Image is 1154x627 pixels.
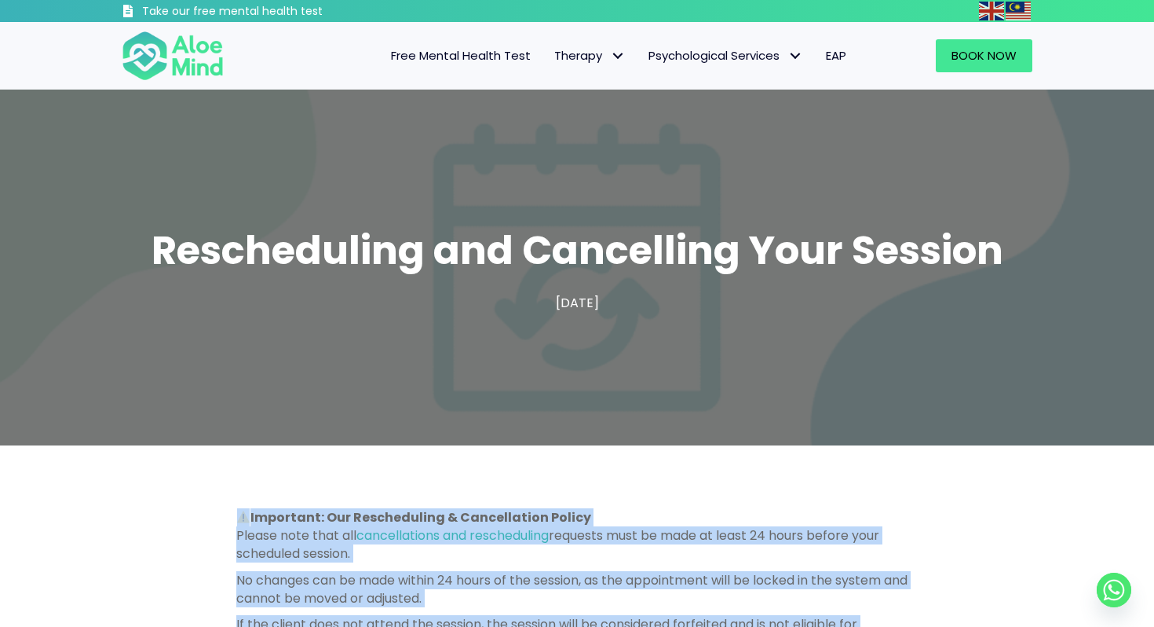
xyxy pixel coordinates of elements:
a: Malay [1006,2,1032,20]
a: EAP [814,39,858,72]
img: en [979,2,1004,20]
a: TherapyTherapy: submenu [542,39,637,72]
span: Free Mental Health Test [391,47,531,64]
a: Take our free mental health test [122,4,407,22]
span: Psychological Services [648,47,802,64]
a: Book Now [936,39,1032,72]
span: Therapy [554,47,625,64]
img: ⚠️ [237,511,250,523]
h3: Take our free mental health test [142,4,407,20]
span: [DATE] [556,294,599,312]
strong: Important: Our Rescheduling & Cancellation Policy [236,508,591,526]
nav: Menu [244,39,858,72]
a: Free Mental Health Test [379,39,542,72]
span: Rescheduling and Cancelling Your Session [152,222,1003,278]
span: EAP [826,47,846,64]
img: ms [1006,2,1031,20]
span: Therapy: submenu [606,45,629,68]
a: Psychological ServicesPsychological Services: submenu [637,39,814,72]
img: Aloe mind Logo [122,30,224,82]
a: English [979,2,1006,20]
span: Psychological Services: submenu [783,45,806,68]
p: Please note that all requests must be made at least 24 hours before your scheduled session. [236,508,918,563]
a: Whatsapp [1097,573,1131,607]
span: Book Now [951,47,1017,64]
p: No changes can be made within 24 hours of the session, as the appointment will be locked in the s... [236,571,918,607]
a: cancellations and rescheduling [356,526,549,544]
